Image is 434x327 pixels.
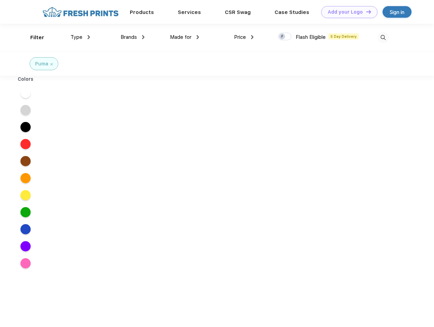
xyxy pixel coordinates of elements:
[50,63,53,65] img: filter_cancel.svg
[178,9,201,15] a: Services
[71,34,82,40] span: Type
[383,6,412,18] a: Sign in
[30,34,44,42] div: Filter
[142,35,144,39] img: dropdown.png
[121,34,137,40] span: Brands
[41,6,121,18] img: fo%20logo%202.webp
[197,35,199,39] img: dropdown.png
[296,34,326,40] span: Flash Eligible
[251,35,253,39] img: dropdown.png
[88,35,90,39] img: dropdown.png
[328,33,359,40] span: 5 Day Delivery
[13,76,39,83] div: Colors
[130,9,154,15] a: Products
[35,60,48,67] div: Puma
[366,10,371,14] img: DT
[234,34,246,40] span: Price
[390,8,404,16] div: Sign in
[225,9,251,15] a: CSR Swag
[170,34,191,40] span: Made for
[328,9,363,15] div: Add your Logo
[377,32,389,43] img: desktop_search.svg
